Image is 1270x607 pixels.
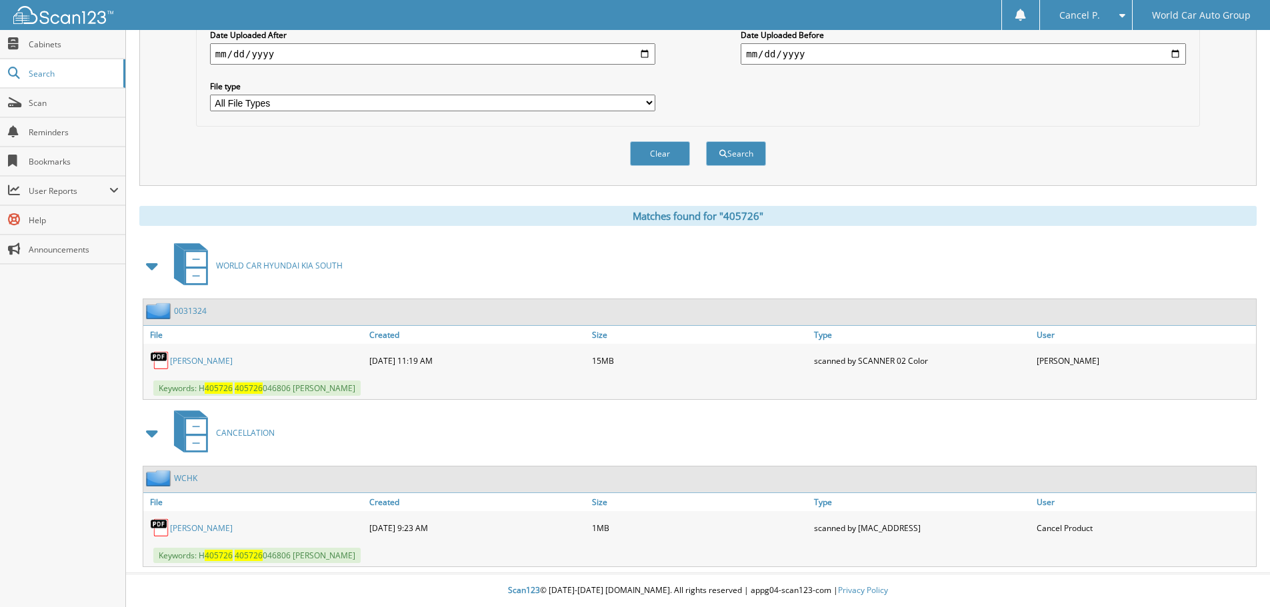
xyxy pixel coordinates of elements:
span: World Car Auto Group [1152,11,1251,19]
a: WCHK [174,472,197,484]
a: [PERSON_NAME] [170,355,233,366]
div: 1MB [589,514,811,541]
span: 405726 [205,550,233,561]
span: Scan [29,97,119,109]
span: 405726 [235,382,263,394]
div: [DATE] 11:19 AM [366,347,589,374]
span: Cancel P. [1059,11,1100,19]
a: Type [811,493,1033,511]
span: Announcements [29,244,119,255]
img: PDF.png [150,518,170,538]
label: File type [210,81,655,92]
a: WORLD CAR HYUNDAI KIA SOUTH [166,239,343,292]
img: PDF.png [150,350,170,370]
a: User [1033,493,1256,511]
a: [PERSON_NAME] [170,522,233,534]
span: Search [29,68,117,79]
img: scan123-logo-white.svg [13,6,113,24]
div: Cancel Product [1033,514,1256,541]
a: 0031324 [174,305,207,316]
div: scanned by SCANNER 02 Color [811,347,1033,374]
span: User Reports [29,185,109,197]
iframe: Chat Widget [1203,543,1270,607]
a: Size [589,326,811,344]
span: Scan123 [508,584,540,596]
input: end [741,43,1186,65]
a: User [1033,326,1256,344]
span: Help [29,215,119,226]
a: File [143,493,366,511]
div: scanned by [MAC_ADDRESS] [811,514,1033,541]
span: Bookmarks [29,156,119,167]
div: Matches found for "405726" [139,206,1257,226]
span: Reminders [29,127,119,138]
img: folder2.png [146,470,174,486]
label: Date Uploaded Before [741,29,1186,41]
span: CANCELLATION [216,427,275,438]
a: Type [811,326,1033,344]
a: Size [589,493,811,511]
span: 405726 [235,550,263,561]
button: Search [706,141,766,166]
span: 405726 [205,382,233,394]
div: 15MB [589,347,811,374]
div: [PERSON_NAME] [1033,347,1256,374]
div: © [DATE]-[DATE] [DOMAIN_NAME]. All rights reserved | appg04-scan123-com | [126,574,1270,607]
button: Clear [630,141,690,166]
img: folder2.png [146,303,174,319]
a: Created [366,493,589,511]
label: Date Uploaded After [210,29,655,41]
div: [DATE] 9:23 AM [366,514,589,541]
a: CANCELLATION [166,406,275,459]
a: Created [366,326,589,344]
span: Keywords: H 046806 [PERSON_NAME] [153,380,361,396]
a: File [143,326,366,344]
span: WORLD CAR HYUNDAI KIA SOUTH [216,260,343,271]
a: Privacy Policy [838,584,888,596]
input: start [210,43,655,65]
span: Keywords: H 046806 [PERSON_NAME] [153,548,361,563]
span: Cabinets [29,39,119,50]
